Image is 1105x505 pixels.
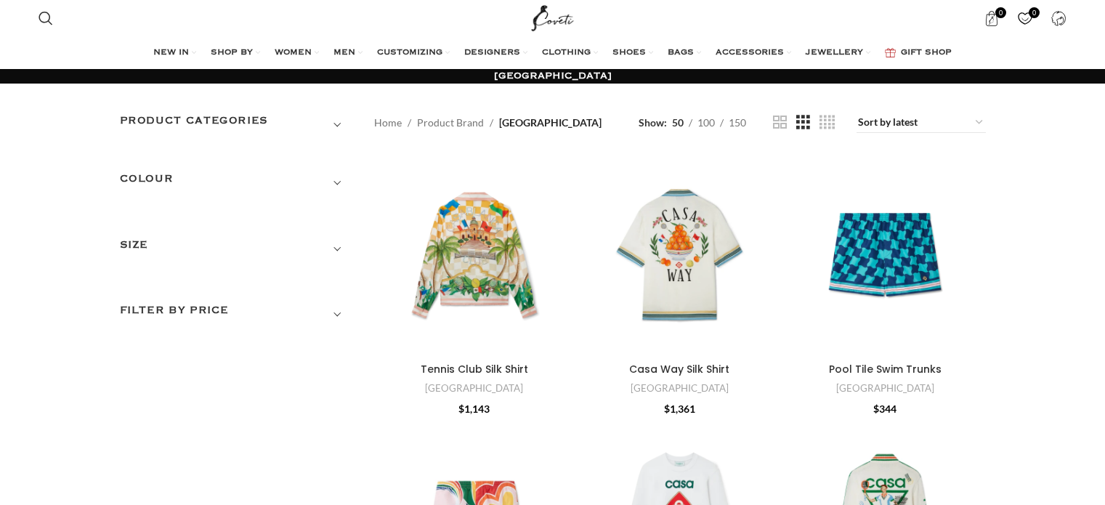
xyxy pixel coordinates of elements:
[1029,7,1040,18] span: 0
[806,47,863,59] span: JEWELLERY
[716,47,784,59] span: ACCESSORIES
[716,39,791,68] a: ACCESSORIES
[464,39,527,68] a: DESIGNERS
[829,362,942,376] a: Pool Tile Swim Trunks
[977,4,1007,33] a: 0
[31,39,1074,68] div: Main navigation
[664,403,670,415] span: $
[901,47,952,59] span: GIFT SHOP
[1011,4,1040,33] div: My Wishlist
[885,48,896,57] img: GiftBag
[153,39,196,68] a: NEW IN
[873,403,896,415] bdi: 344
[806,39,870,68] a: JEWELLERY
[528,11,577,23] a: Site logo
[458,403,490,415] bdi: 1,143
[275,47,312,59] span: WOMEN
[377,39,450,68] a: CUSTOMIZING
[631,381,729,395] a: [GEOGRAPHIC_DATA]
[668,47,694,59] span: BAGS
[458,403,464,415] span: $
[333,47,355,59] span: MEN
[579,155,780,356] a: Casa Way Silk Shirt
[836,381,934,395] a: [GEOGRAPHIC_DATA]
[421,362,528,376] a: Tennis Club Silk Shirt
[120,113,352,137] h3: Product categories
[664,403,695,415] bdi: 1,361
[612,47,646,59] span: SHOES
[1011,4,1040,33] a: 0
[785,155,986,356] a: Pool Tile Swim Trunks
[885,39,952,68] a: GIFT SHOP
[464,47,520,59] span: DESIGNERS
[374,155,575,356] a: Tennis Club Silk Shirt
[612,39,653,68] a: SHOES
[873,403,879,415] span: $
[333,39,363,68] a: MEN
[120,171,352,195] h3: COLOUR
[377,47,442,59] span: CUSTOMIZING
[425,381,523,395] a: [GEOGRAPHIC_DATA]
[275,39,319,68] a: WOMEN
[542,47,591,59] span: CLOTHING
[120,302,352,327] h3: Filter by price
[668,39,701,68] a: BAGS
[120,237,352,262] h3: SIZE
[542,39,598,68] a: CLOTHING
[31,4,60,33] a: Search
[629,362,729,376] a: Casa Way Silk Shirt
[211,39,260,68] a: SHOP BY
[153,47,189,59] span: NEW IN
[995,7,1006,18] span: 0
[211,47,253,59] span: SHOP BY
